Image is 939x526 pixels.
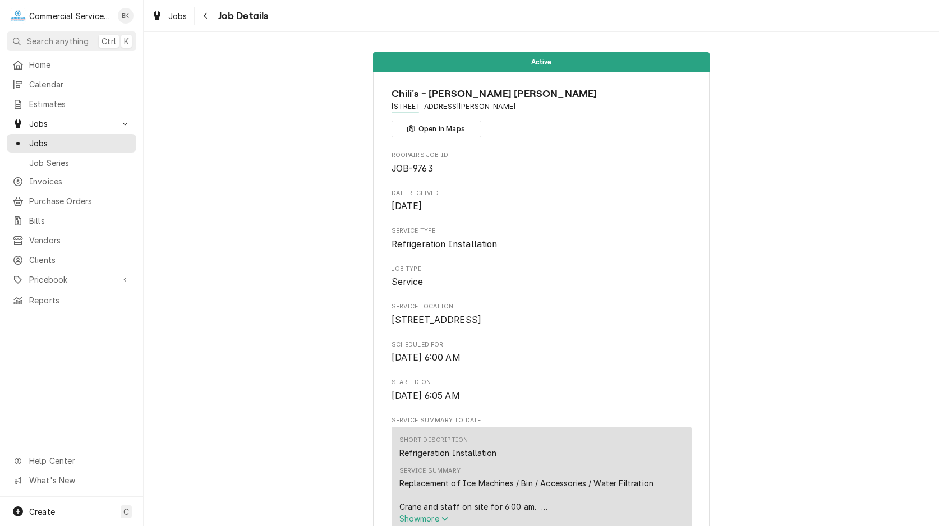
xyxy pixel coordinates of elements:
[392,265,692,289] div: Job Type
[392,189,692,198] span: Date Received
[29,59,131,71] span: Home
[392,201,422,211] span: [DATE]
[392,351,692,364] span: Scheduled For
[7,291,136,310] a: Reports
[29,195,131,207] span: Purchase Orders
[7,154,136,172] a: Job Series
[197,7,215,25] button: Navigate back
[7,211,136,230] a: Bills
[29,176,131,187] span: Invoices
[392,238,692,251] span: Service Type
[29,294,131,306] span: Reports
[392,340,692,364] div: Scheduled For
[373,52,710,72] div: Status
[7,31,136,51] button: Search anythingCtrlK
[29,79,131,90] span: Calendar
[10,8,26,24] div: Commercial Service Co.'s Avatar
[118,8,134,24] div: Brian Key's Avatar
[29,455,130,467] span: Help Center
[392,239,498,250] span: Refrigeration Installation
[7,134,136,153] a: Jobs
[392,189,692,213] div: Date Received
[392,163,433,174] span: JOB-9763
[392,390,460,401] span: [DATE] 6:05 AM
[7,56,136,74] a: Home
[29,474,130,486] span: What's New
[7,114,136,133] a: Go to Jobs
[29,10,112,22] div: Commercial Service Co.
[392,275,692,289] span: Job Type
[29,234,131,246] span: Vendors
[392,416,692,425] span: Service Summary To Date
[399,514,449,523] span: Show more
[392,121,481,137] button: Open in Maps
[399,467,461,476] div: Service Summary
[531,58,552,66] span: Active
[399,447,497,459] div: Refrigeration Installation
[7,471,136,490] a: Go to What's New
[29,157,131,169] span: Job Series
[29,215,131,227] span: Bills
[392,227,692,251] div: Service Type
[29,254,131,266] span: Clients
[392,378,692,387] span: Started On
[392,86,692,101] span: Name
[392,151,692,160] span: Roopairs Job ID
[392,86,692,137] div: Client Information
[392,352,461,363] span: [DATE] 6:00 AM
[7,270,136,289] a: Go to Pricebook
[392,227,692,236] span: Service Type
[392,162,692,176] span: Roopairs Job ID
[392,313,692,327] span: Service Location
[392,276,424,287] span: Service
[27,35,89,47] span: Search anything
[102,35,116,47] span: Ctrl
[118,8,134,24] div: BK
[29,507,55,516] span: Create
[392,151,692,175] div: Roopairs Job ID
[392,302,692,326] div: Service Location
[399,477,684,513] div: Replacement of Ice Machines / Bin / Accessories / Water Filtration Crane and staff on site for 6:...
[392,200,692,213] span: Date Received
[29,118,114,130] span: Jobs
[7,231,136,250] a: Vendors
[7,451,136,470] a: Go to Help Center
[29,274,114,285] span: Pricebook
[168,10,187,22] span: Jobs
[123,506,129,518] span: C
[7,251,136,269] a: Clients
[392,101,692,112] span: Address
[7,95,136,113] a: Estimates
[10,8,26,24] div: C
[392,265,692,274] span: Job Type
[7,75,136,94] a: Calendar
[147,7,192,25] a: Jobs
[124,35,129,47] span: K
[7,192,136,210] a: Purchase Orders
[392,378,692,402] div: Started On
[215,8,269,24] span: Job Details
[7,172,136,191] a: Invoices
[392,302,692,311] span: Service Location
[399,513,684,524] button: Showmore
[29,137,131,149] span: Jobs
[399,436,468,445] div: Short Description
[392,315,482,325] span: [STREET_ADDRESS]
[392,389,692,403] span: Started On
[29,98,131,110] span: Estimates
[392,340,692,349] span: Scheduled For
